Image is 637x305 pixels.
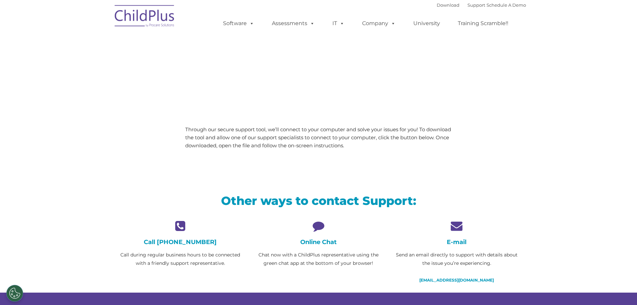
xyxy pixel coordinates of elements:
a: [EMAIL_ADDRESS][DOMAIN_NAME] [419,278,494,283]
p: Through our secure support tool, we’ll connect to your computer and solve your issues for you! To... [185,126,452,150]
a: Support [467,2,485,8]
font: | [437,2,526,8]
span: LiveSupport with SplashTop [116,48,366,69]
h2: Other ways to contact Support: [116,193,521,208]
a: Schedule A Demo [487,2,526,8]
p: Chat now with a ChildPlus representative using the green chat app at the bottom of your browser! [254,251,383,268]
a: University [407,17,447,30]
button: Cookies Settings [6,285,23,302]
h4: E-mail [393,238,521,246]
a: Assessments [265,17,321,30]
h4: Online Chat [254,238,383,246]
p: Send an email directly to support with details about the issue you’re experiencing. [393,251,521,268]
a: Download [437,2,459,8]
h4: Call [PHONE_NUMBER] [116,238,244,246]
a: Company [355,17,402,30]
a: Training Scramble!! [451,17,515,30]
a: IT [326,17,351,30]
p: Call during regular business hours to be connected with a friendly support representative. [116,251,244,268]
img: ChildPlus by Procare Solutions [111,0,178,34]
a: Software [216,17,261,30]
